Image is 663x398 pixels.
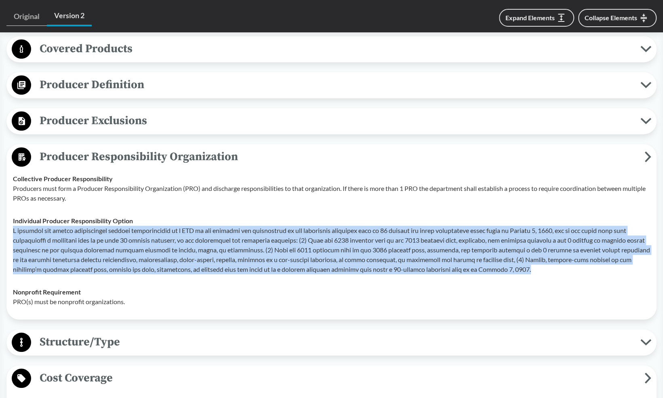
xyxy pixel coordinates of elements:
[9,39,654,59] button: Covered Products
[31,148,644,166] span: Producer Responsibility Organization
[31,40,640,58] span: Covered Products
[499,9,574,27] button: Expand Elements
[13,297,650,307] p: PRO(s) must be nonprofit organizations.
[13,217,133,224] strong: Individual Producer Responsibility Option
[13,184,650,203] p: Producers must form a Producer Responsibility Organization (PRO) and discharge responsibilities t...
[13,288,81,296] strong: Nonprofit Requirement
[47,6,92,26] a: Version 2
[9,368,654,389] button: Cost Coverage
[9,332,654,353] button: Structure/Type
[9,147,654,167] button: Producer Responsibility Organization
[31,369,644,387] span: Cost Coverage
[31,112,640,130] span: Producer Exclusions
[13,226,650,274] p: L ipsumdol sit ametco adipiscingel seddoei temporincidid ut l ETD ma ali enimadmi ven quisnostrud...
[6,7,47,26] a: Original
[13,175,113,182] strong: Collective Producer Responsibility
[9,111,654,131] button: Producer Exclusions
[31,76,640,94] span: Producer Definition
[31,333,640,351] span: Structure/Type
[9,75,654,95] button: Producer Definition
[578,9,657,27] button: Collapse Elements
